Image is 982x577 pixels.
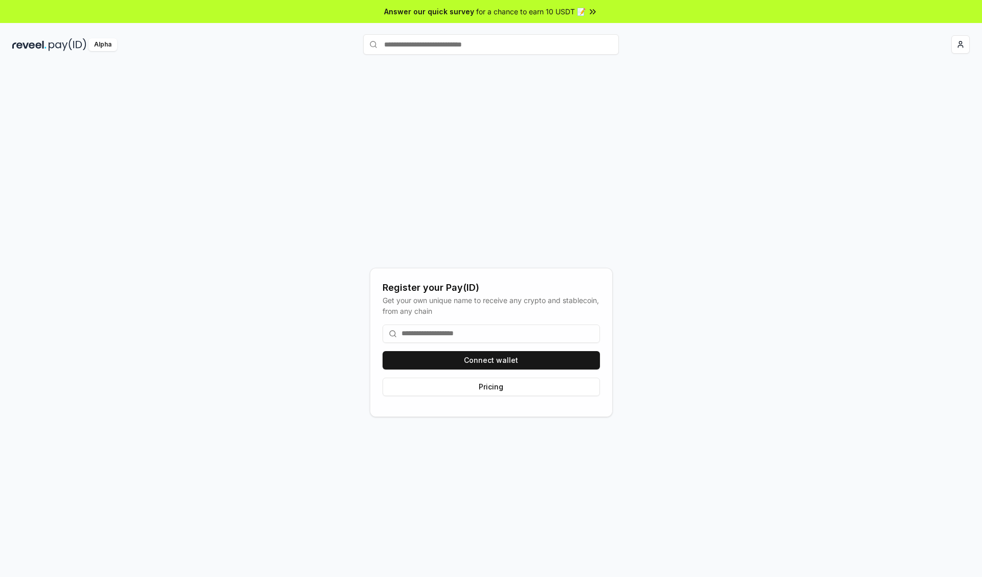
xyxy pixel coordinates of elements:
div: Alpha [88,38,117,51]
button: Pricing [383,378,600,396]
button: Connect wallet [383,351,600,370]
span: for a chance to earn 10 USDT 📝 [476,6,586,17]
div: Get your own unique name to receive any crypto and stablecoin, from any chain [383,295,600,316]
img: reveel_dark [12,38,47,51]
div: Register your Pay(ID) [383,281,600,295]
img: pay_id [49,38,86,51]
span: Answer our quick survey [384,6,474,17]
